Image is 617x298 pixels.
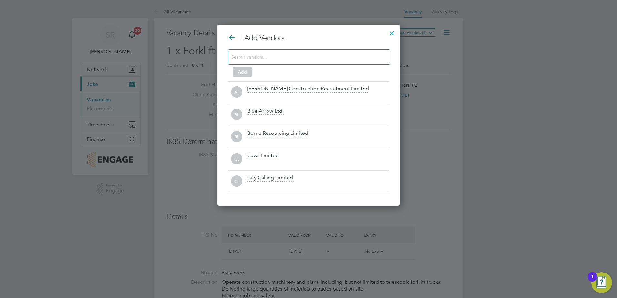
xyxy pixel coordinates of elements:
[233,67,252,77] button: Add
[247,174,293,182] div: City Calling Limited
[247,108,284,115] div: Blue Arrow Ltd.
[231,154,242,165] span: CL
[247,152,279,159] div: Caval Limited
[231,176,242,187] span: CL
[591,277,594,285] div: 1
[231,87,242,98] span: AL
[591,272,612,293] button: Open Resource Center, 1 new notification
[247,85,369,93] div: [PERSON_NAME] Construction Recruitment Limited
[231,131,242,143] span: BL
[231,109,242,120] span: BL
[228,34,389,43] h3: Add Vendors
[247,130,308,137] div: Borne Resourcing Limited
[231,53,377,61] input: Search vendors...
